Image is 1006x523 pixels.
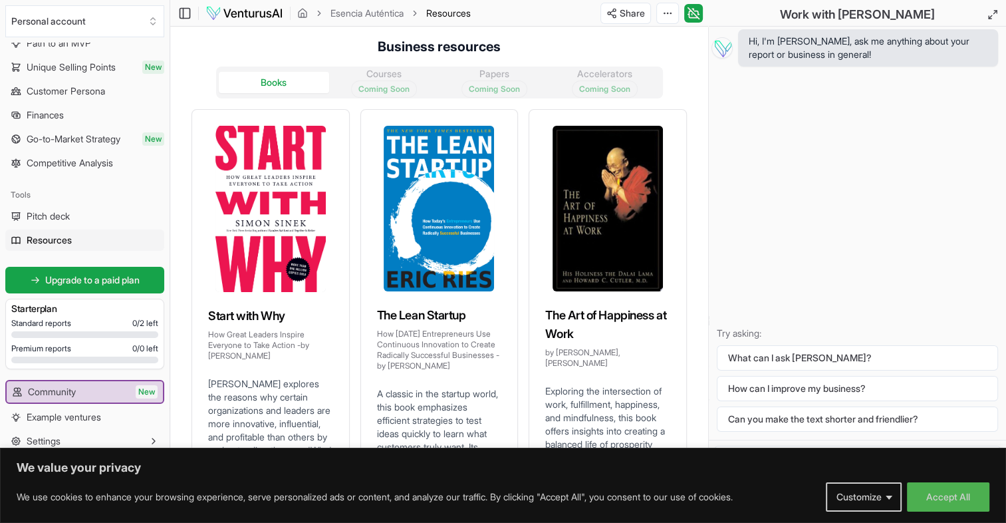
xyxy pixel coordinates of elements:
span: Resources [27,234,72,247]
nav: breadcrumb [297,7,471,20]
span: Community [28,385,76,399]
span: 0 / 0 left [132,343,158,354]
span: Premium reports [11,343,71,354]
img: logo [205,5,283,21]
span: 0 / 2 left [132,318,158,329]
a: Competitive Analysis [5,152,164,174]
img: The Art of Happiness at Work [553,126,663,291]
span: Example ventures [27,411,101,424]
span: Unique Selling Points [27,61,116,74]
button: Accept All [907,482,989,512]
a: Example ventures [5,407,164,428]
img: Vera [711,37,733,59]
button: How can I improve my business? [717,376,998,401]
span: Finances [27,108,64,122]
button: Settings [5,431,164,452]
p: We use cookies to enhance your browsing experience, serve personalized ads or content, and analyz... [17,489,733,505]
a: Customer Persona [5,81,164,102]
a: Unique Selling PointsNew [5,57,164,78]
p: Try asking: [717,327,998,340]
button: Share [600,3,651,24]
span: Settings [27,435,61,448]
h2: Work with [PERSON_NAME] [780,5,935,24]
a: Resources [5,230,164,251]
h3: The Lean Startup [377,306,502,325]
button: What can I ask [PERSON_NAME]? [717,345,998,371]
img: Start with Why [215,126,326,292]
button: Can you make the text shorter and friendlier? [717,407,998,432]
span: Standard reports [11,318,71,329]
span: Go-to-Market Strategy [27,132,120,146]
span: Upgrade to a paid plan [45,273,140,287]
span: New [142,61,164,74]
img: The Lean Startup [384,126,494,291]
p: How Great Leaders Inspire Everyone to Take Action - by [PERSON_NAME] [208,329,333,361]
p: We value your privacy [17,460,989,476]
span: Path to an MVP [27,37,91,50]
a: Esencia Auténtica [330,7,404,20]
a: Upgrade to a paid plan [5,267,164,293]
h3: Starter plan [11,302,158,315]
span: New [142,132,164,146]
p: by [PERSON_NAME], [PERSON_NAME] [545,347,670,369]
a: Finances [5,104,164,126]
a: Pitch deck [5,206,164,227]
span: Share [620,7,645,20]
div: Tools [5,184,164,206]
span: Hi, I'm [PERSON_NAME], ask me anything about your report or business in general! [749,35,987,61]
a: CommunityNew [7,381,163,403]
button: Customize [826,482,902,512]
span: New [136,385,158,399]
div: Books [261,76,287,89]
h4: Business resources [170,27,708,56]
h3: The Art of Happiness at Work [545,306,670,343]
a: Go-to-Market StrategyNew [5,128,164,150]
span: Pitch deck [27,210,70,223]
span: Resources [426,7,471,20]
a: Path to an MVP [5,33,164,54]
h3: Start with Why [208,307,333,325]
p: How [DATE] Entrepreneurs Use Continuous Innovation to Create Radically Successful Businesses - by... [377,329,502,371]
span: Competitive Analysis [27,156,113,170]
span: Customer Persona [27,85,105,98]
button: Select an organization [5,5,164,37]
